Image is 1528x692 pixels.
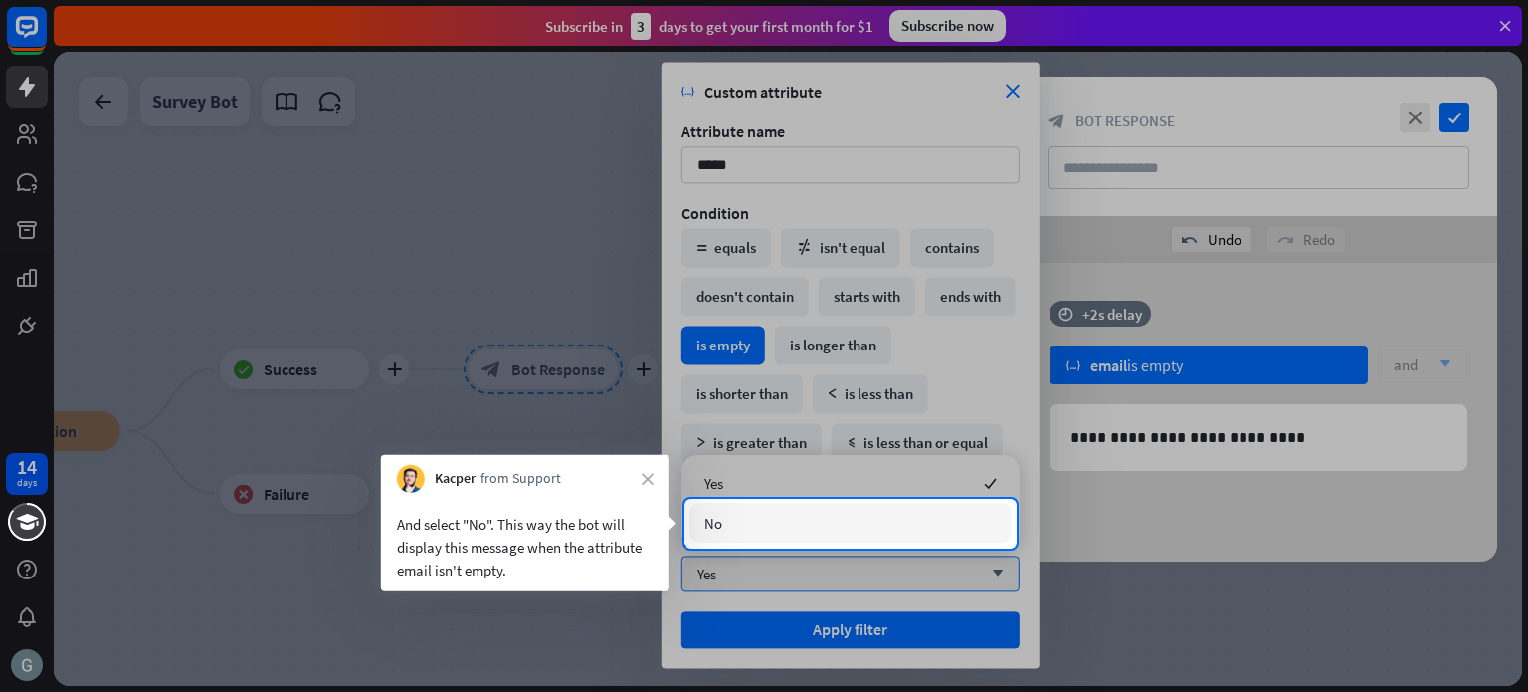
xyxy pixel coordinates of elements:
span: Kacper [435,469,476,489]
i: close [642,473,654,485]
span: from Support [480,469,561,489]
button: Open LiveChat chat widget [16,8,76,68]
div: And select "No". This way the bot will display this message when the attribute email isn't empty. [397,513,654,581]
span: No [704,514,722,533]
